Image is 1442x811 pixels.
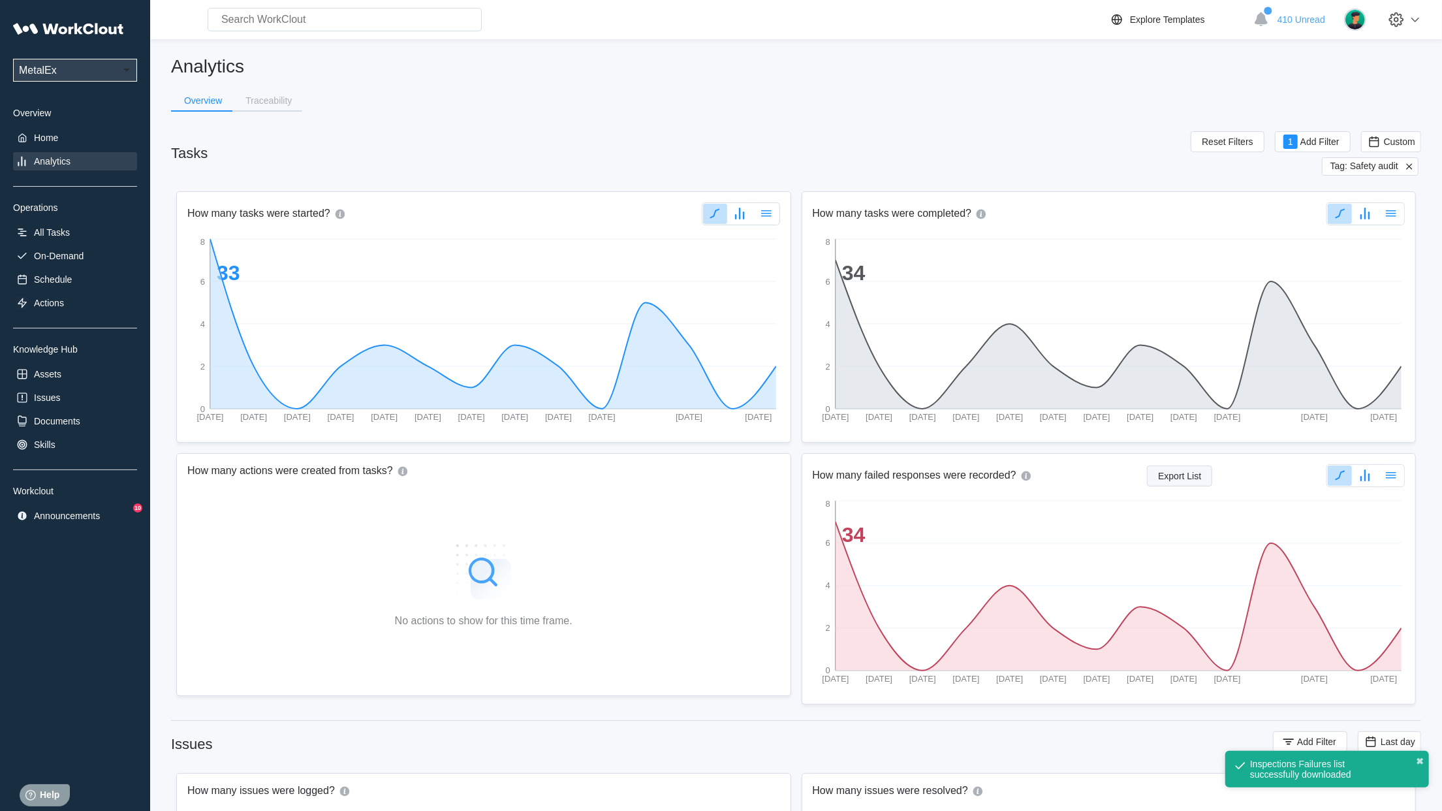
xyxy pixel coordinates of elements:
[822,412,849,422] tspan: [DATE]
[1301,412,1328,422] tspan: [DATE]
[909,412,935,422] tspan: [DATE]
[501,412,528,422] tspan: [DATE]
[1297,737,1336,746] span: Add Filter
[13,152,137,170] a: Analytics
[200,237,205,247] tspan: 8
[866,674,892,684] tspan: [DATE]
[200,404,205,414] tspan: 0
[813,784,968,799] h2: How many issues were resolved?
[217,261,240,285] tspan: 33
[200,362,205,372] tspan: 2
[1370,674,1397,684] tspan: [DATE]
[1083,412,1110,422] tspan: [DATE]
[1275,131,1351,152] button: 1Add Filter
[825,362,830,372] tspan: 2
[371,412,398,422] tspan: [DATE]
[1170,674,1197,684] tspan: [DATE]
[34,369,61,379] div: Assets
[1202,137,1253,146] span: Reset Filters
[545,412,572,422] tspan: [DATE]
[187,464,393,479] h2: How many actions were created from tasks?
[1127,412,1153,422] tspan: [DATE]
[1416,756,1424,767] button: close
[952,412,979,422] tspan: [DATE]
[1250,759,1388,780] div: Inspections Failures list successfully downloaded
[825,666,830,676] tspan: 0
[813,207,972,221] h2: How many tasks were completed?
[245,96,292,105] div: Traceability
[825,581,830,591] tspan: 4
[1344,8,1366,31] img: user.png
[996,674,1023,684] tspan: [DATE]
[1130,14,1205,25] div: Explore Templates
[1109,12,1247,27] a: Explore Templates
[825,319,830,329] tspan: 4
[13,486,137,496] div: Workclout
[1191,131,1264,152] button: Reset Filters
[34,298,64,308] div: Actions
[13,223,137,242] a: All Tasks
[284,412,311,422] tspan: [DATE]
[825,237,830,247] tspan: 8
[1158,471,1201,481] span: Export List
[1273,731,1347,752] button: Add Filter
[200,319,205,329] tspan: 4
[822,674,849,684] tspan: [DATE]
[171,736,213,753] div: Issues
[240,412,267,422] tspan: [DATE]
[34,156,71,167] div: Analytics
[842,261,866,285] tspan: 34
[34,392,60,403] div: Issues
[458,412,485,422] tspan: [DATE]
[208,8,482,31] input: Search WorkClout
[13,344,137,355] div: Knowledge Hub
[171,55,1421,78] h2: Analytics
[13,412,137,430] a: Documents
[676,412,702,422] tspan: [DATE]
[825,624,830,633] tspan: 2
[1381,737,1415,747] span: Last day
[13,108,137,118] div: Overview
[745,412,772,422] tspan: [DATE]
[395,615,572,627] div: No actions to show for this time frame.
[184,96,222,105] div: Overview
[1300,137,1340,146] span: Add Filter
[866,412,892,422] tspan: [DATE]
[825,277,830,287] tspan: 6
[589,412,616,422] tspan: [DATE]
[1283,135,1298,149] div: 1
[825,404,830,414] tspan: 0
[1370,412,1397,422] tspan: [DATE]
[13,294,137,312] a: Actions
[1301,674,1328,684] tspan: [DATE]
[842,523,866,547] tspan: 34
[1147,466,1212,486] button: Export List
[825,539,830,549] tspan: 6
[1170,412,1197,422] tspan: [DATE]
[415,412,441,422] tspan: [DATE]
[13,129,137,147] a: Home
[1214,412,1240,422] tspan: [DATE]
[171,91,232,110] button: Overview
[13,389,137,407] a: Issues
[171,145,208,162] div: Tasks
[813,469,1016,483] h2: How many failed responses were recorded?
[34,511,100,521] div: Announcements
[1039,674,1066,684] tspan: [DATE]
[187,207,330,221] h2: How many tasks were started?
[34,274,72,285] div: Schedule
[13,247,137,265] a: On-Demand
[34,439,55,450] div: Skills
[197,412,224,422] tspan: [DATE]
[200,277,205,287] tspan: 6
[13,436,137,454] a: Skills
[34,133,58,143] div: Home
[825,499,830,509] tspan: 8
[996,412,1023,422] tspan: [DATE]
[1330,161,1398,172] span: Tag: Safety audit
[328,412,354,422] tspan: [DATE]
[34,416,80,426] div: Documents
[13,365,137,383] a: Assets
[34,227,70,238] div: All Tasks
